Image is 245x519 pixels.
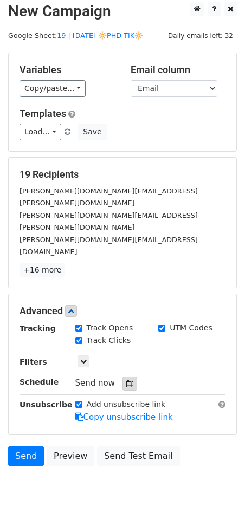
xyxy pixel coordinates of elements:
small: Google Sheet: [8,31,143,40]
strong: Filters [20,358,47,366]
strong: Unsubscribe [20,400,73,409]
h5: 19 Recipients [20,168,225,180]
label: Track Clicks [87,335,131,346]
span: Daily emails left: 32 [164,30,237,42]
small: [PERSON_NAME][DOMAIN_NAME][EMAIL_ADDRESS][PERSON_NAME][DOMAIN_NAME] [20,187,198,207]
span: Send now [75,378,115,388]
a: Copy/paste... [20,80,86,97]
button: Save [78,124,106,140]
label: UTM Codes [170,322,212,334]
a: +16 more [20,263,65,277]
iframe: Chat Widget [191,467,245,519]
a: Send [8,446,44,466]
strong: Tracking [20,324,56,333]
a: Load... [20,124,61,140]
label: Add unsubscribe link [87,399,166,410]
a: Copy unsubscribe link [75,412,173,422]
a: Preview [47,446,94,466]
h5: Advanced [20,305,225,317]
small: [PERSON_NAME][DOMAIN_NAME][EMAIL_ADDRESS][PERSON_NAME][DOMAIN_NAME] [20,211,198,232]
a: Daily emails left: 32 [164,31,237,40]
h5: Variables [20,64,114,76]
a: 19 | [DATE] 🔆PHD TIK🔆 [57,31,143,40]
h5: Email column [131,64,225,76]
label: Track Opens [87,322,133,334]
a: Send Test Email [97,446,179,466]
a: Templates [20,108,66,119]
h2: New Campaign [8,2,237,21]
small: [PERSON_NAME][DOMAIN_NAME][EMAIL_ADDRESS][DOMAIN_NAME] [20,236,198,256]
strong: Schedule [20,378,59,386]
